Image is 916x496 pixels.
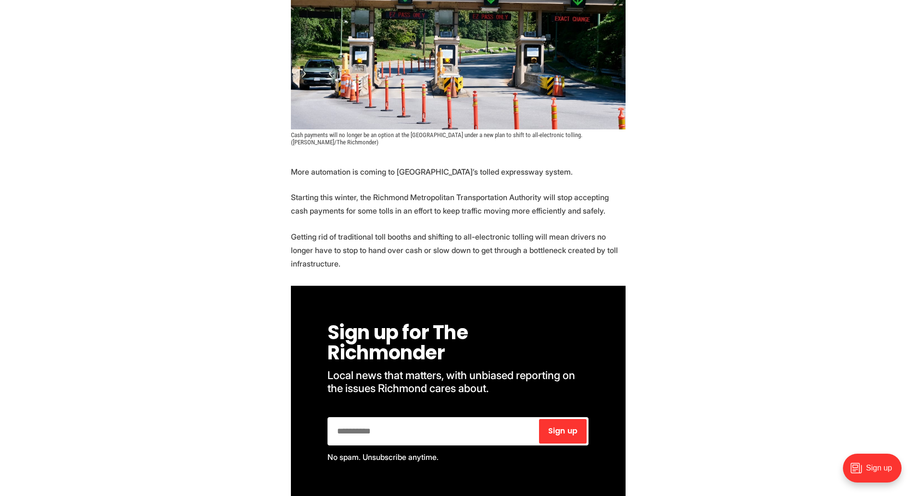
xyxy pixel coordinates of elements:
[835,449,916,496] iframe: portal-trigger
[327,369,577,394] span: Local news that matters, with unbiased reporting on the issues Richmond cares about.
[291,165,626,178] p: More automation is coming to [GEOGRAPHIC_DATA]’s tolled expressway system.
[291,191,626,217] p: Starting this winter, the Richmond Metropolitan Transportation Authority will stop accepting cash...
[291,131,584,146] span: Cash payments will no longer be an option at the [GEOGRAPHIC_DATA] under a new plan to shift to a...
[548,427,577,435] span: Sign up
[327,452,439,462] span: No spam. Unsubscribe anytime.
[291,230,626,270] p: Getting rid of traditional toll booths and shifting to all-electronic tolling will mean drivers n...
[327,319,472,366] span: Sign up for The Richmonder
[539,419,587,444] button: Sign up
